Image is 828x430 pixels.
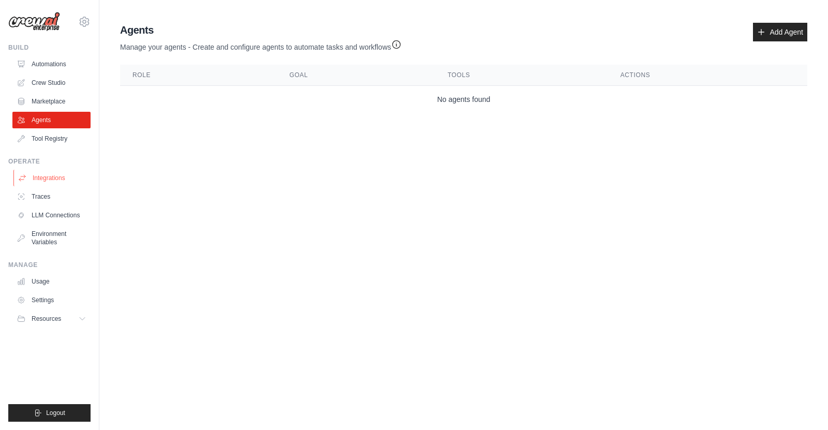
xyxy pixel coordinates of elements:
[120,65,277,86] th: Role
[12,112,91,128] a: Agents
[8,157,91,166] div: Operate
[120,86,807,113] td: No agents found
[12,56,91,72] a: Automations
[120,37,402,52] p: Manage your agents - Create and configure agents to automate tasks and workflows
[32,315,61,323] span: Resources
[8,12,60,32] img: Logo
[8,43,91,52] div: Build
[12,130,91,147] a: Tool Registry
[12,75,91,91] a: Crew Studio
[12,292,91,308] a: Settings
[46,409,65,417] span: Logout
[12,93,91,110] a: Marketplace
[435,65,608,86] th: Tools
[12,226,91,250] a: Environment Variables
[12,310,91,327] button: Resources
[12,188,91,205] a: Traces
[120,23,402,37] h2: Agents
[12,207,91,224] a: LLM Connections
[277,65,435,86] th: Goal
[13,170,92,186] a: Integrations
[12,273,91,290] a: Usage
[753,23,807,41] a: Add Agent
[8,261,91,269] div: Manage
[608,65,807,86] th: Actions
[8,404,91,422] button: Logout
